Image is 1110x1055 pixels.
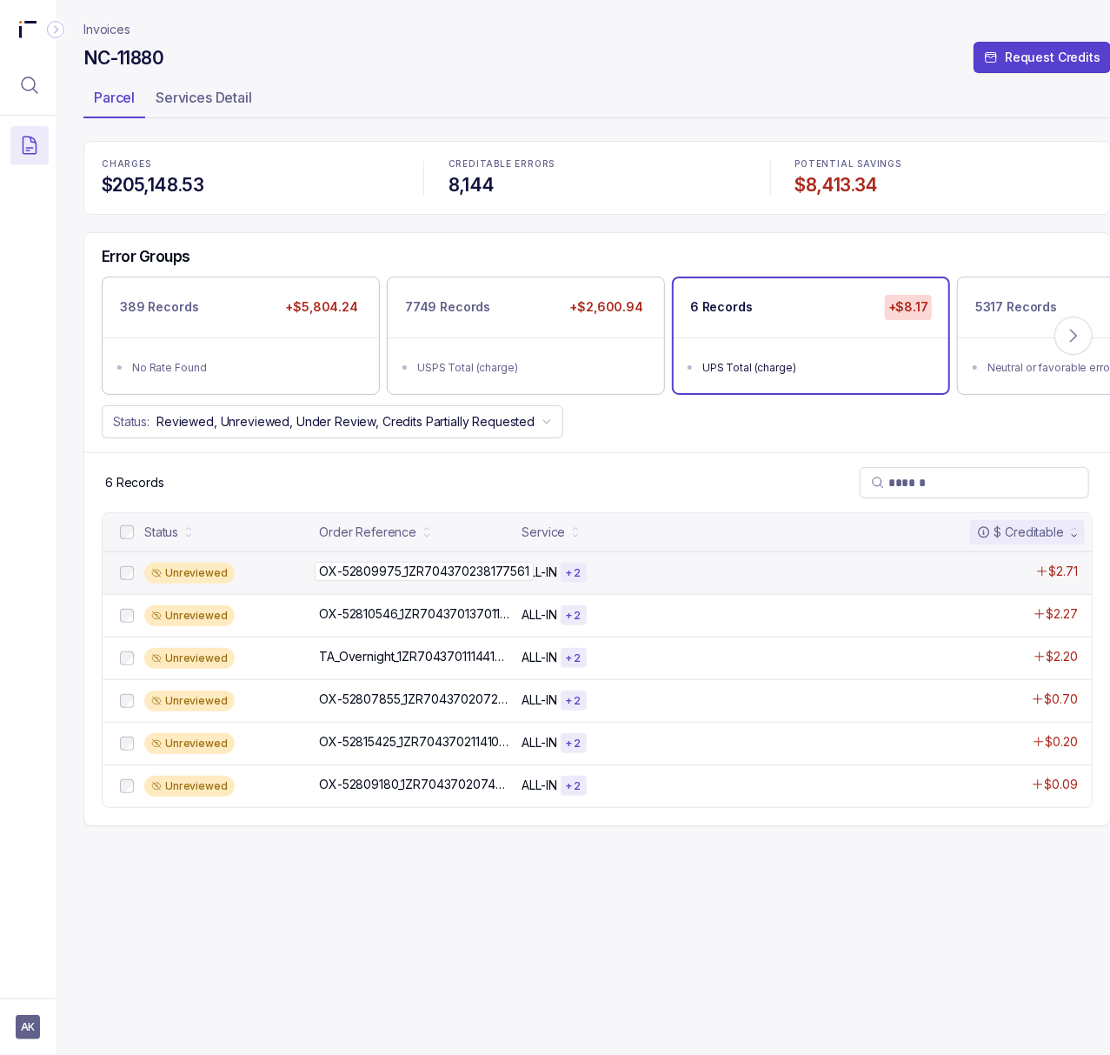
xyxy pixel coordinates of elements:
[417,359,645,377] div: USPS Total (charge)
[102,405,563,438] button: Status:Reviewed, Unreviewed, Under Review, Credits Partially Requested
[83,21,130,38] a: Invoices
[102,247,190,266] h5: Error Groups
[449,159,746,170] p: CREDITABLE ERRORS
[795,159,1093,170] p: POTENTIAL SAVINGS
[566,566,582,580] p: + 2
[144,605,235,626] div: Unreviewed
[102,173,399,197] h4: $205,148.53
[522,606,556,624] p: ALL-IN
[105,474,164,491] p: 6 Records
[319,691,511,708] p: OX-52807855_1ZR704370207242744
[319,733,511,751] p: OX-52815425_1ZR704370211410750
[83,21,130,38] nav: breadcrumb
[120,779,134,793] input: checkbox-checkbox
[144,648,235,669] div: Unreviewed
[319,776,511,793] p: OX-52809180_1ZR704370207400117
[144,691,235,711] div: Unreviewed
[102,159,399,170] p: CHARGES
[144,563,235,584] div: Unreviewed
[522,734,556,751] p: ALL-IN
[319,648,511,665] p: TA_Overnight_1ZR704370111441979
[1045,776,1078,793] p: $0.09
[449,173,746,197] h4: 8,144
[405,298,490,316] p: 7749 Records
[522,524,565,541] div: Service
[144,733,235,754] div: Unreviewed
[1046,733,1078,751] p: $0.20
[83,46,163,70] h4: NC-11880
[105,474,164,491] div: Remaining page entries
[10,66,49,104] button: Menu Icon Button MagnifyingGlassIcon
[45,19,66,40] div: Collapse Icon
[566,651,582,665] p: + 2
[113,413,150,431] p: Status:
[120,609,134,623] input: checkbox-checkbox
[120,737,134,751] input: checkbox-checkbox
[282,295,362,319] p: +$5,804.24
[120,694,134,708] input: checkbox-checkbox
[1049,563,1078,580] p: $2.71
[319,524,416,541] div: Order Reference
[1045,691,1078,708] p: $0.70
[144,776,235,797] div: Unreviewed
[522,691,556,709] p: ALL-IN
[566,609,582,623] p: + 2
[156,413,535,431] p: Reviewed, Unreviewed, Under Review, Credits Partially Requested
[522,649,556,666] p: ALL-IN
[566,694,582,708] p: + 2
[120,651,134,665] input: checkbox-checkbox
[885,295,932,319] p: +$8.17
[16,1015,40,1039] button: User initials
[94,87,135,108] p: Parcel
[156,87,252,108] p: Services Detail
[977,524,1064,541] div: $ Creditable
[566,779,582,793] p: + 2
[10,126,49,164] button: Menu Icon Button DocumentTextIcon
[144,524,178,541] div: Status
[1047,648,1078,665] p: $2.20
[690,298,753,316] p: 6 Records
[315,562,534,581] p: OX-52809975_1ZR704370238177561
[132,359,360,377] div: No Rate Found
[566,295,647,319] p: +$2,600.94
[1005,49,1100,66] p: Request Credits
[1047,605,1078,623] p: $2.27
[120,298,198,316] p: 389 Records
[975,298,1057,316] p: 5317 Records
[566,737,582,751] p: + 2
[702,359,930,377] div: UPS Total (charge)
[795,173,1093,197] h4: $8,413.34
[522,777,556,794] p: ALL-IN
[145,83,263,118] li: Tab Services Detail
[319,605,511,623] p: OX-52810546_1ZR704370137011439
[83,83,145,118] li: Tab Parcel
[120,566,134,580] input: checkbox-checkbox
[522,564,556,581] p: ALL-IN
[120,525,134,539] input: checkbox-checkbox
